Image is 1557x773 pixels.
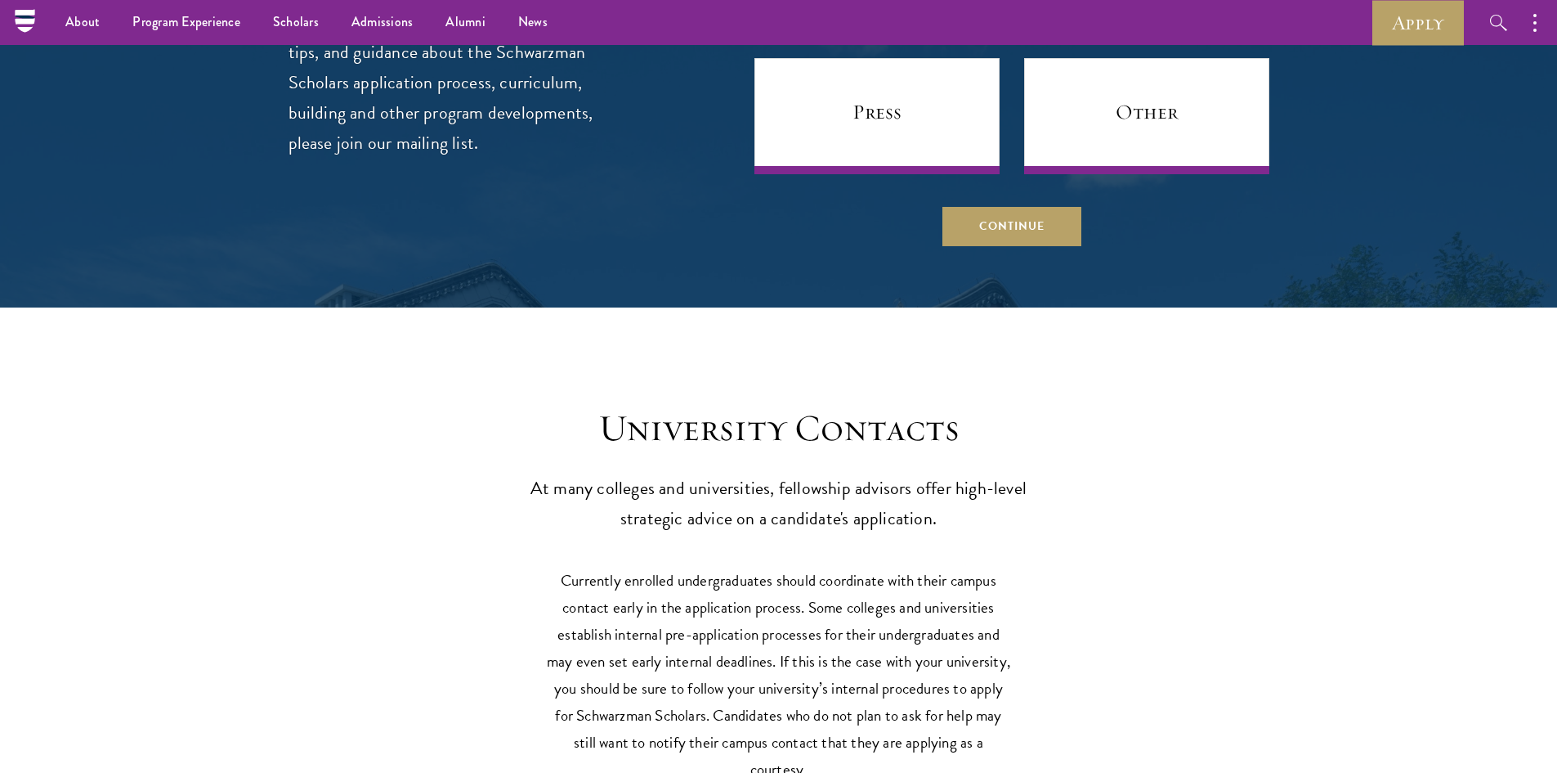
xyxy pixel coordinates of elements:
button: Continue [942,207,1081,246]
p: To receive occasional updates with news, tips, and guidance about the Schwarzman Scholars applica... [289,7,595,159]
a: Press [754,58,1000,174]
h3: University Contacts [526,406,1032,452]
p: At many colleges and universities, fellowship advisors offer high-level strategic advice on a can... [526,474,1032,534]
a: Other [1024,58,1269,174]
